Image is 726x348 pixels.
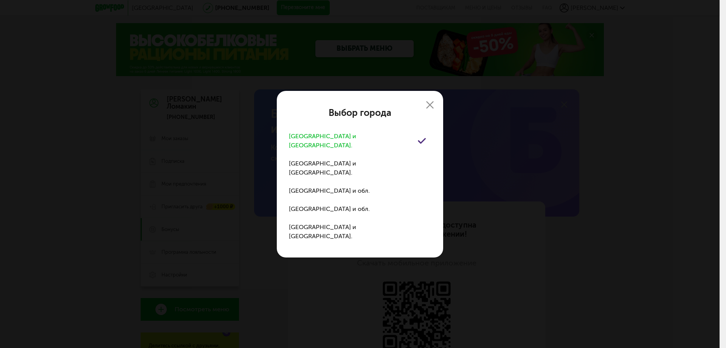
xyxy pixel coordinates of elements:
div: Выбор города [289,108,431,118]
div: [GEOGRAPHIC_DATA] и обл. [289,204,370,214]
div: [GEOGRAPHIC_DATA] и [GEOGRAPHIC_DATA]. [289,223,418,241]
div: [GEOGRAPHIC_DATA] и [GEOGRAPHIC_DATA]. [289,132,418,150]
div: [GEOGRAPHIC_DATA] и обл. [289,186,370,195]
div: [GEOGRAPHIC_DATA] и [GEOGRAPHIC_DATA]. [289,159,418,177]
